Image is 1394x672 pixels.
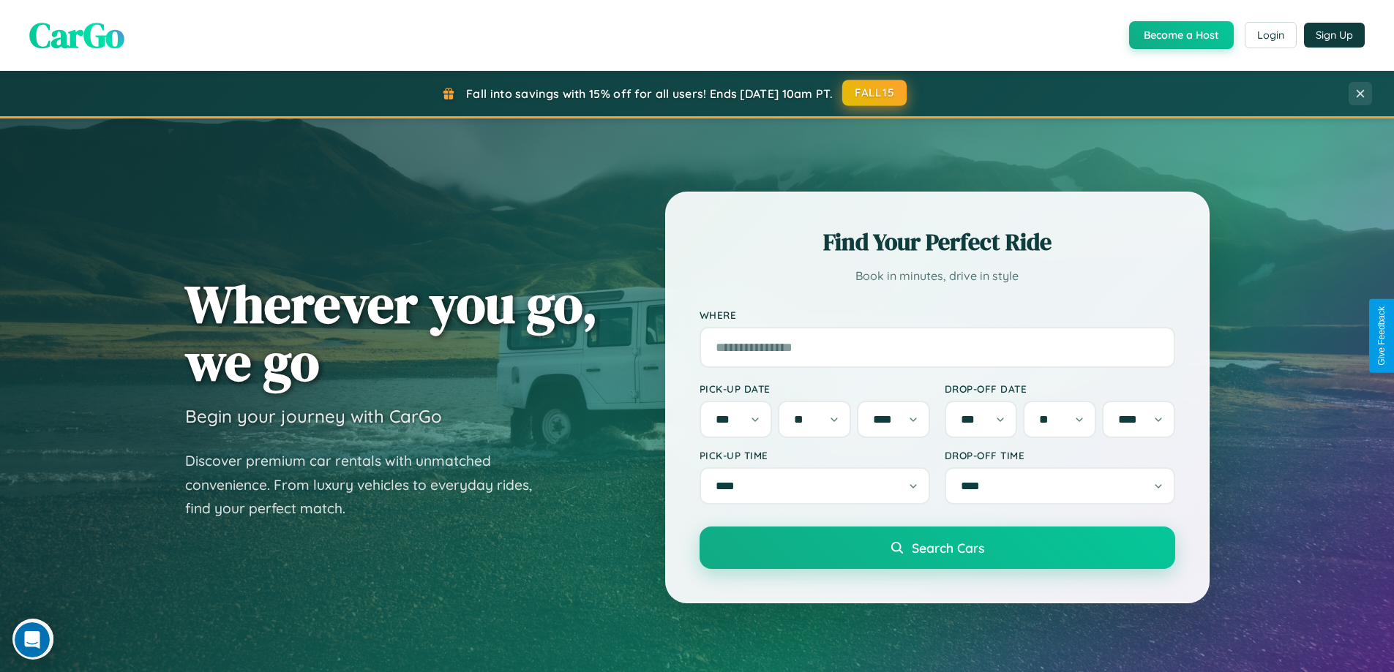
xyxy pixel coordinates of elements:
label: Pick-up Time [700,449,930,461]
button: Search Cars [700,526,1175,569]
iframe: Intercom live chat [15,622,50,657]
button: Sign Up [1304,23,1365,48]
div: Open Intercom Messenger [6,6,272,46]
p: Book in minutes, drive in style [700,265,1175,287]
span: CarGo [29,11,124,59]
button: FALL15 [842,80,907,106]
h2: Find Your Perfect Ride [700,226,1175,258]
div: Give Feedback [1376,306,1387,366]
label: Where [700,309,1175,321]
span: Fall into savings with 15% off for all users! Ends [DATE] 10am PT. [466,86,833,101]
p: Discover premium car rentals with unmatched convenience. From luxury vehicles to everyday rides, ... [185,449,551,521]
label: Pick-up Date [700,382,930,395]
button: Login [1245,22,1297,48]
h3: Begin your journey with CarGo [185,405,442,427]
label: Drop-off Time [945,449,1175,461]
button: Become a Host [1129,21,1234,49]
iframe: Intercom live chat discovery launcher [12,619,53,660]
h1: Wherever you go, we go [185,275,598,390]
label: Drop-off Date [945,382,1175,395]
span: Search Cars [912,540,984,556]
